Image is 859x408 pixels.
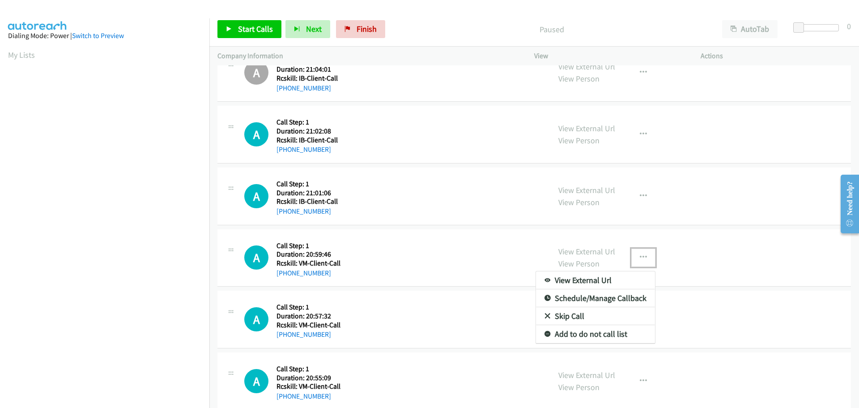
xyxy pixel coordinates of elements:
a: Schedule/Manage Callback [536,289,655,307]
a: Add to do not call list [536,325,655,343]
div: The call is yet to be attempted [244,369,268,393]
h1: A [244,369,268,393]
a: Switch to Preview [72,31,124,40]
h1: A [244,307,268,331]
a: View External Url [536,271,655,289]
iframe: Resource Center [833,168,859,240]
div: The call is yet to be attempted [244,307,268,331]
a: My Lists [8,50,35,60]
div: Dialing Mode: Power | [8,30,201,41]
a: Skip Call [536,307,655,325]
